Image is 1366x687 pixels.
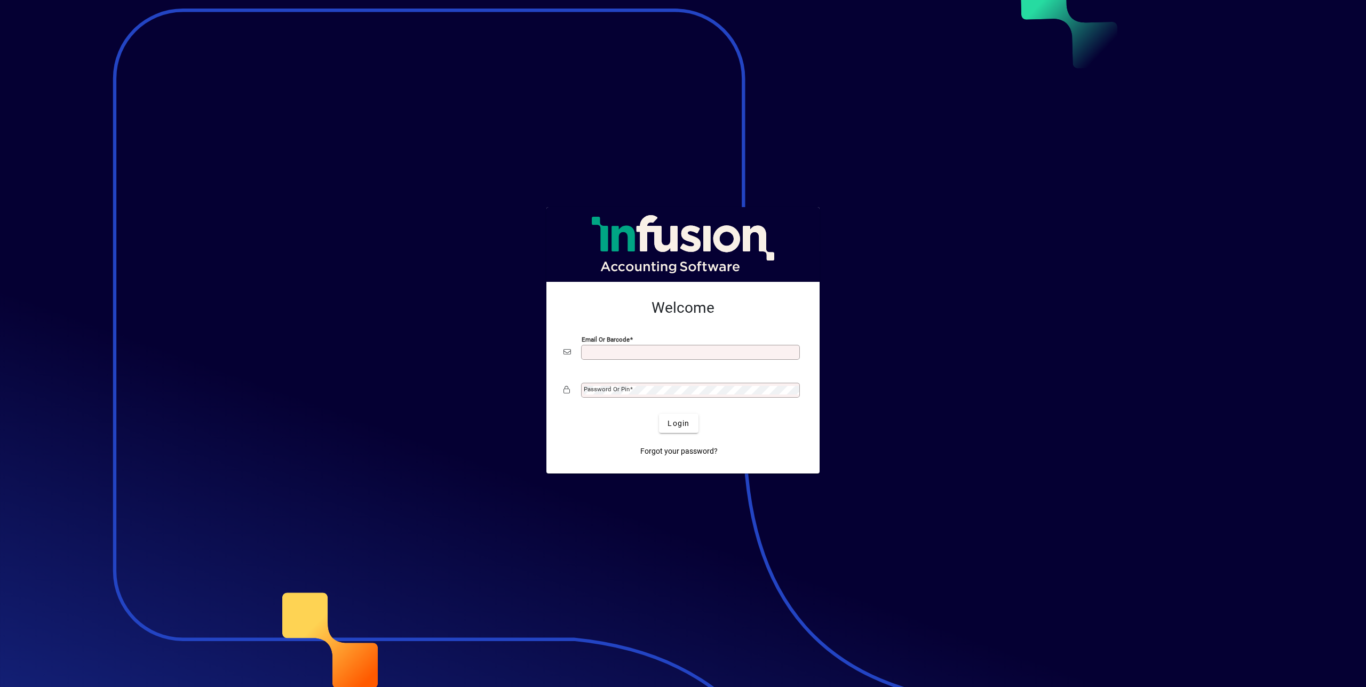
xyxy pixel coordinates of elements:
[668,418,689,429] span: Login
[636,441,722,461] a: Forgot your password?
[582,336,630,343] mat-label: Email or Barcode
[659,414,698,433] button: Login
[640,446,718,457] span: Forgot your password?
[584,385,630,393] mat-label: Password or Pin
[563,299,803,317] h2: Welcome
